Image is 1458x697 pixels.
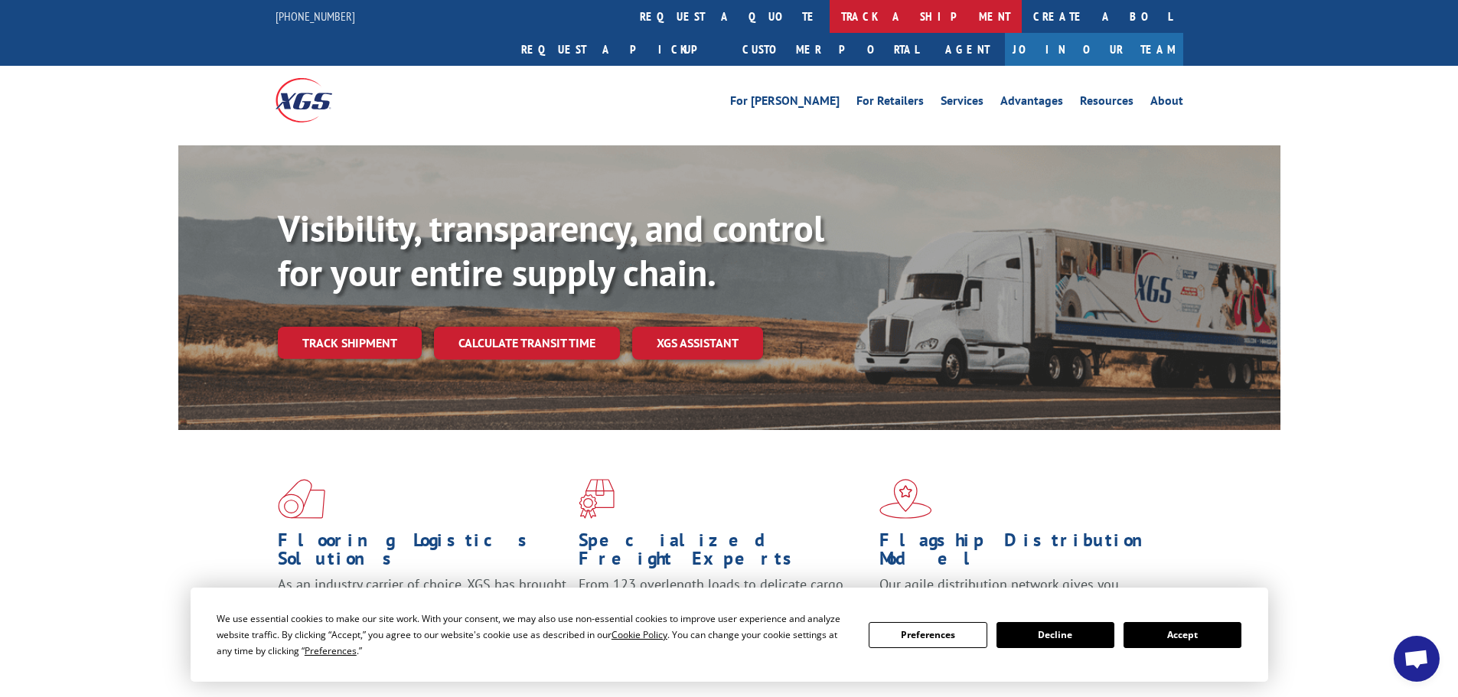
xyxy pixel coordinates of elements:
[276,8,355,24] a: [PHONE_NUMBER]
[996,622,1114,648] button: Decline
[1005,33,1183,66] a: Join Our Team
[278,479,325,519] img: xgs-icon-total-supply-chain-intelligence-red
[1394,636,1440,682] a: Open chat
[941,95,983,112] a: Services
[730,95,840,112] a: For [PERSON_NAME]
[278,204,824,296] b: Visibility, transparency, and control for your entire supply chain.
[305,644,357,657] span: Preferences
[579,531,868,575] h1: Specialized Freight Experts
[278,575,566,630] span: As an industry carrier of choice, XGS has brought innovation and dedication to flooring logistics...
[731,33,930,66] a: Customer Portal
[930,33,1005,66] a: Agent
[612,628,667,641] span: Cookie Policy
[856,95,924,112] a: For Retailers
[510,33,731,66] a: Request a pickup
[278,327,422,359] a: Track shipment
[434,327,620,360] a: Calculate transit time
[869,622,987,648] button: Preferences
[879,479,932,519] img: xgs-icon-flagship-distribution-model-red
[632,327,763,360] a: XGS ASSISTANT
[879,531,1169,575] h1: Flagship Distribution Model
[278,531,567,575] h1: Flooring Logistics Solutions
[579,575,868,643] p: From 123 overlength loads to delicate cargo, our experienced staff knows the best way to move you...
[1150,95,1183,112] a: About
[1000,95,1063,112] a: Advantages
[879,575,1161,611] span: Our agile distribution network gives you nationwide inventory management on demand.
[579,479,615,519] img: xgs-icon-focused-on-flooring-red
[191,588,1268,682] div: Cookie Consent Prompt
[1124,622,1241,648] button: Accept
[217,611,850,659] div: We use essential cookies to make our site work. With your consent, we may also use non-essential ...
[1080,95,1133,112] a: Resources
